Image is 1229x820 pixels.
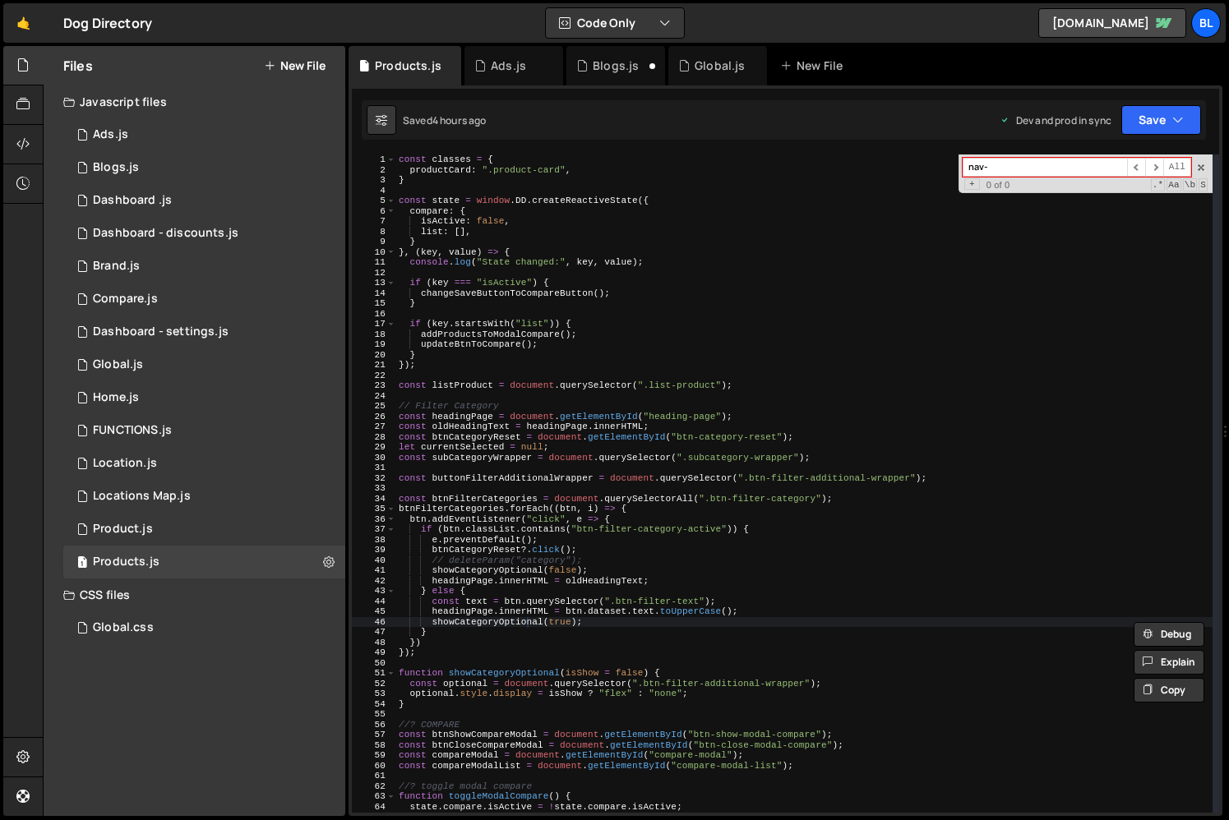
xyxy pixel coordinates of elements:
div: 6 [352,206,396,217]
div: 12 [352,268,396,279]
div: 16220/44324.js [63,546,345,578]
div: 16 [352,309,396,320]
div: 59 [352,750,396,761]
div: Compare.js [93,292,158,306]
div: 57 [352,730,396,740]
div: 54 [352,699,396,710]
div: Home.js [93,390,139,405]
div: 16220/43682.css [63,611,345,644]
h2: Files [63,57,93,75]
div: Blogs.js [93,160,139,175]
div: Dev and prod in sync [1000,113,1111,127]
div: Dashboard - discounts.js [93,226,238,241]
div: 19 [352,339,396,350]
div: Products.js [375,58,441,74]
div: 16220/44393.js [63,513,345,546]
div: 17 [352,319,396,329]
div: New File [780,58,849,74]
div: 56 [352,720,396,730]
div: 16220/44394.js [63,250,345,283]
div: 11 [352,257,396,268]
button: Save [1121,105,1201,135]
span: Alt-Enter [1163,158,1191,177]
div: Location.js [93,456,157,471]
div: 42 [352,576,396,587]
div: 53 [352,689,396,699]
div: 10 [352,247,396,258]
div: 63 [352,791,396,802]
div: Dog Directory [63,13,152,33]
div: 13 [352,278,396,288]
div: 22 [352,371,396,381]
div: 16220/46559.js [63,184,345,217]
input: Search for [963,158,1127,177]
div: 47 [352,627,396,638]
div: 51 [352,668,396,679]
div: 44 [352,597,396,607]
div: 36 [352,514,396,525]
div: 45 [352,606,396,617]
div: 15 [352,298,396,309]
div: 33 [352,483,396,494]
div: CSS files [44,578,345,611]
div: 23 [352,380,396,391]
div: 24 [352,391,396,402]
div: 20 [352,350,396,361]
div: FUNCTIONS.js [93,423,172,438]
div: Product.js [93,522,153,537]
button: Copy [1134,678,1204,703]
span: ​ [1127,158,1145,177]
div: 41 [352,565,396,576]
div: 34 [352,494,396,504]
div: 58 [352,740,396,751]
div: Global.js [695,58,745,74]
div: 9 [352,237,396,247]
div: 49 [352,647,396,658]
div: 60 [352,761,396,772]
div: 26 [352,412,396,422]
div: Global.js [93,357,143,372]
span: 1 [77,557,87,570]
span: RegExp Search [1151,178,1166,191]
div: 52 [352,679,396,689]
div: 16220/44319.js [63,381,345,414]
div: 16220/47090.js [63,118,345,151]
div: Dashboard .js [93,193,172,208]
div: 30 [352,453,396,463]
div: 46 [352,617,396,628]
div: 4 [352,186,396,196]
div: Locations Map.js [93,489,191,504]
div: 3 [352,175,396,186]
div: 50 [352,658,396,669]
span: Toggle Replace mode [964,178,980,191]
div: 21 [352,360,396,371]
div: 28 [352,432,396,443]
a: 🤙 [3,3,44,43]
span: ​ [1145,158,1163,177]
div: 16220/46573.js [63,217,345,250]
div: 31 [352,463,396,473]
div: 35 [352,504,396,514]
: 16220/43679.js [63,447,345,480]
div: 14 [352,288,396,299]
div: 39 [352,545,396,555]
span: 0 of 0 [980,180,1016,191]
button: Explain [1134,650,1204,675]
span: Whole Word Search [1183,178,1198,191]
button: Debug [1134,622,1204,647]
div: 55 [352,709,396,720]
div: 43 [352,586,396,597]
div: Global.css [93,620,154,635]
div: Blogs.js [593,58,639,74]
span: Search In Selection [1199,178,1208,191]
div: 2 [352,165,396,176]
div: Ads.js [93,127,128,142]
div: 25 [352,401,396,412]
div: 5 [352,196,396,206]
div: 16220/44476.js [63,316,345,348]
a: Bl [1191,8,1221,38]
button: New File [264,59,326,72]
div: 8 [352,227,396,237]
div: Javascript files [44,85,345,118]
